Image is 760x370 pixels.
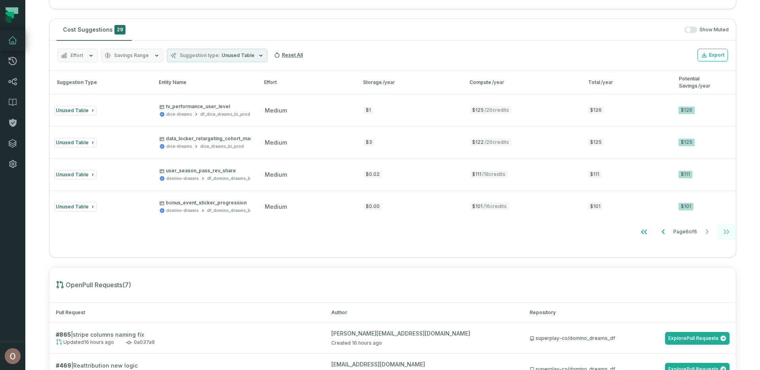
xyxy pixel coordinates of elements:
[325,303,523,323] th: Author
[56,280,742,290] h1: Open Pull Requests ( 7 )
[101,49,163,62] button: Savings Range
[49,224,736,240] nav: pagination
[49,126,736,158] button: Unused Tabledata_locker_retargeting_cohort_marketing_metricsdice-dreamsdice_dreams_bi_prodmedium$...
[383,79,395,85] span: /year
[49,94,736,126] button: Unused Tabletv_performance_user_leveldice-dreamsdf_dice_dreams_bi_prodmedium$1$125/20credits$126$126
[207,175,264,181] div: df_domino_dreams_bi_prod
[588,106,604,114] span: $126
[49,158,736,190] button: Unused Tableuser_season_pass_rev_sharedomino-dreamsdf_domino_dreams_bi_prodmedium$0.02$111/18cred...
[166,175,199,181] div: domino-dreams
[352,340,382,346] relative-time: Aug 26, 2025, 4:03 PM GMT+3
[484,139,509,145] span: / 20 credits
[56,172,89,177] span: Unused Table
[265,203,287,210] span: medium
[53,79,144,86] div: Suggestion Type
[166,208,199,214] div: domino-dreams
[265,139,287,146] span: medium
[70,52,83,59] span: Effort
[265,171,287,178] span: medium
[56,339,114,346] span: Updated
[265,107,287,114] span: medium
[470,106,511,114] span: $125
[717,224,736,240] button: Go to last page
[363,79,456,86] div: Storage
[5,348,21,364] img: avatar of Ohad Tal
[331,329,517,338] div: [PERSON_NAME][EMAIL_ADDRESS][DOMAIN_NAME]
[363,139,374,146] div: $3
[160,135,287,142] p: data_locker_retargeting_cohort_marketing_metrics
[588,170,602,178] span: $111
[84,339,114,345] relative-time: Aug 26, 2025, 4:19 PM GMT+3
[207,208,264,214] div: df_domino_dreams_bi_prod
[530,335,615,341] div: superplay-co/domino_dreams_df
[678,107,695,114] div: $126
[166,111,192,117] div: dice-dreams
[654,224,673,240] button: Go to previous page
[56,331,71,338] strong: # 865
[331,340,382,346] span: Created
[678,203,693,210] div: $101
[331,360,517,368] div: [EMAIL_ADDRESS][DOMAIN_NAME]
[56,139,89,145] span: Unused Table
[180,52,220,59] span: Suggestion type
[482,171,505,177] span: / 18 credits
[200,111,250,117] div: df_dice_dreams_bi_prod
[56,330,254,339] h2: | stripe columns naming fix
[49,303,325,323] th: Pull Request
[665,332,730,345] a: ExplorePull Requests
[601,79,613,85] span: /year
[470,170,508,178] span: $111
[114,25,125,34] span: 29
[679,75,732,90] div: Potential Savings
[56,204,89,210] span: Unused Table
[49,191,736,222] button: Unused Tablebonus_event_sticker_progressiondomino-dreamsdf_domino_dreams_bi_prodmedium$0.00$101/1...
[698,83,711,89] span: /year
[470,138,511,146] span: $122
[363,171,382,178] div: $0.02
[160,168,264,174] p: user_season_pass_rev_share
[135,27,729,33] div: Show Muted
[264,79,349,86] div: Effort
[200,143,244,149] div: dice_dreams_bi_prod
[635,224,654,240] button: Go to first page
[160,103,250,110] p: tv_performance_user_level
[678,139,695,146] div: $125
[56,361,254,370] h2: | Reattribution new logic
[57,19,132,40] button: Cost Suggestions
[588,79,665,86] div: Total
[167,49,268,62] button: Suggestion typeUnused Table
[588,138,604,146] span: $125
[697,224,716,240] button: Go to next page
[363,107,373,114] div: $1
[363,203,382,210] div: $0.00
[166,143,192,149] div: dice-dreams
[484,107,509,113] span: / 20 credits
[678,171,692,178] div: $111
[588,202,603,210] span: $101
[492,79,504,85] span: /year
[483,203,507,209] span: / 16 credits
[126,339,155,346] span: 0a037a9
[470,202,509,210] span: $101
[697,49,728,61] button: Export
[523,303,736,323] th: Repository
[271,49,306,61] button: Reset All
[469,79,574,86] div: Compute
[159,79,250,86] div: Entity Name
[222,52,255,59] span: Unused Table
[160,200,264,206] p: bonus_event_sticker_progression
[635,224,736,240] ul: Page 6 of 6
[56,362,71,369] strong: # 469
[114,52,149,59] span: Savings Range
[56,107,89,113] span: Unused Table
[57,49,98,62] button: Effort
